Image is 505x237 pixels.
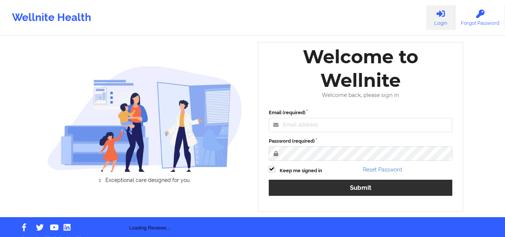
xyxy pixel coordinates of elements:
[47,196,253,232] div: Loading Reviews...
[363,167,402,173] a: Reset Password
[269,118,453,132] input: Email address
[269,180,453,196] button: Submit
[455,5,505,30] a: Forgot Password
[269,109,453,116] label: Email (required)
[47,66,242,171] img: wellnite-auth-hero_200.c722682e.png
[264,45,458,92] div: Welcome to Wellnite
[54,177,242,183] li: Exceptional care designed for you.
[280,167,322,174] label: Keep me signed in
[269,137,453,145] label: Password (required)
[426,5,455,30] a: Login
[264,92,458,98] div: Welcome back, please sign in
